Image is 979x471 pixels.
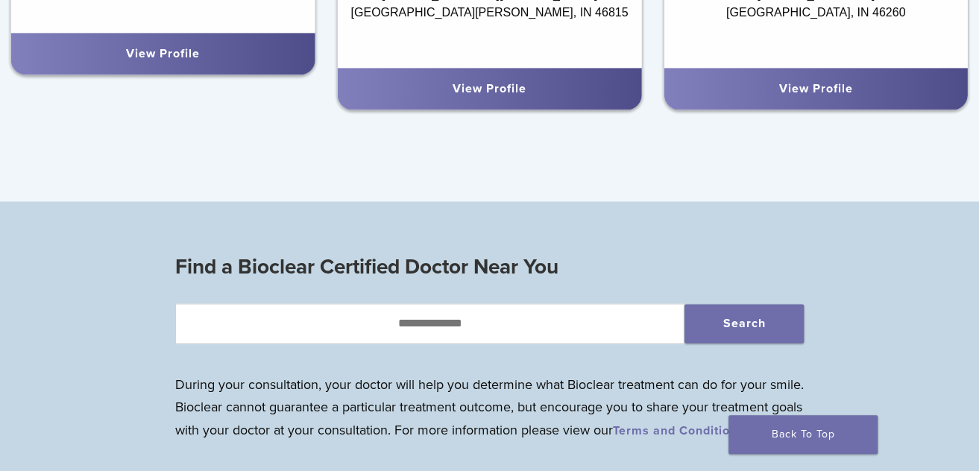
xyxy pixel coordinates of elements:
[728,415,878,454] a: Back To Top
[175,373,804,440] p: During your consultation, your doctor will help you determine what Bioclear treatment can do for ...
[684,304,804,343] button: Search
[453,81,526,96] a: View Profile
[175,249,804,285] h3: Find a Bioclear Certified Doctor Near You
[126,46,200,61] a: View Profile
[613,423,744,437] a: Terms and Conditions
[779,81,853,96] a: View Profile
